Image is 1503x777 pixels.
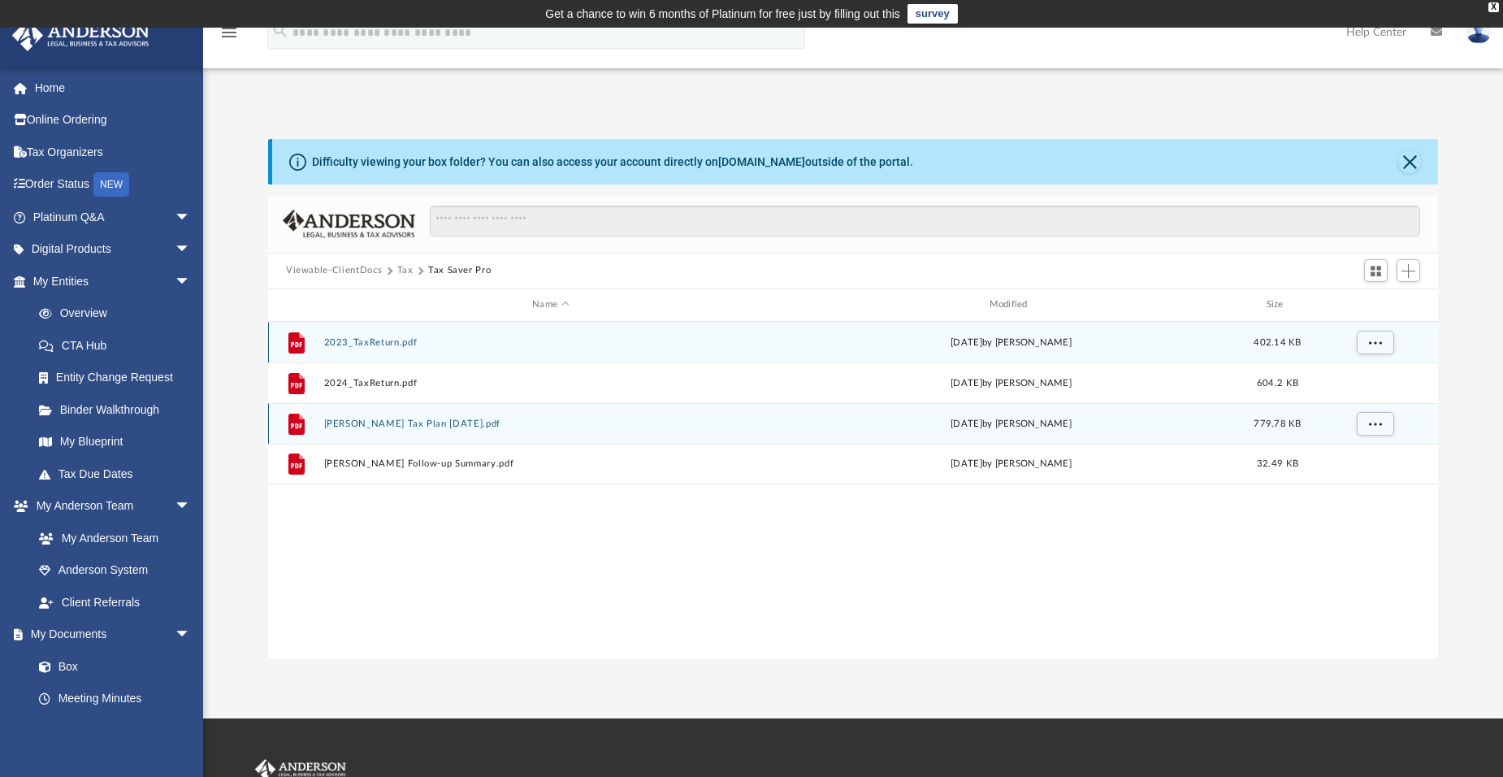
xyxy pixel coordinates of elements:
[397,263,414,278] button: Tax
[1257,378,1298,387] span: 604.2 KB
[23,458,215,490] a: Tax Due Dates
[430,206,1420,237] input: Search files and folders
[23,714,199,747] a: Forms Library
[11,72,215,104] a: Home
[271,22,289,40] i: search
[23,683,207,715] a: Meeting Minutes
[11,201,215,233] a: Platinum Q&Aarrow_drop_down
[11,265,215,297] a: My Entitiesarrow_drop_down
[428,263,491,278] button: Tax Saver Pro
[23,522,199,554] a: My Anderson Team
[1364,259,1388,282] button: Switch to Grid View
[1317,297,1431,312] div: id
[7,20,154,51] img: Anderson Advisors Platinum Portal
[23,586,207,619] a: Client Referrals
[1488,2,1499,12] div: close
[1357,411,1394,436] button: More options
[23,297,215,330] a: Overview
[93,172,129,197] div: NEW
[785,457,1238,471] div: [DATE] by [PERSON_NAME]
[785,416,1238,431] div: [DATE] by [PERSON_NAME]
[23,554,207,587] a: Anderson System
[268,322,1438,658] div: grid
[907,4,958,24] a: survey
[175,265,207,298] span: arrow_drop_down
[1257,459,1298,468] span: 32.49 KB
[11,136,215,168] a: Tax Organizers
[1397,259,1421,282] button: Add
[324,377,777,388] button: 2024_TaxReturn.pdf
[1254,337,1301,346] span: 402.14 KB
[175,490,207,523] span: arrow_drop_down
[324,418,777,428] button: [PERSON_NAME] Tax Plan [DATE].pdf
[11,104,215,137] a: Online Ordering
[175,233,207,267] span: arrow_drop_down
[23,426,207,458] a: My Blueprint
[312,154,913,171] div: Difficulty viewing your box folder? You can also access your account directly on outside of the p...
[175,619,207,652] span: arrow_drop_down
[323,297,777,312] div: Name
[219,31,239,42] a: menu
[219,23,239,42] i: menu
[23,362,215,394] a: Entity Change Request
[784,297,1238,312] div: Modified
[11,490,207,523] a: My Anderson Teamarrow_drop_down
[324,458,777,469] button: [PERSON_NAME] Follow-up Summary.pdf
[324,336,777,347] button: 2023_TaxReturn.pdf
[718,155,805,168] a: [DOMAIN_NAME]
[11,168,215,202] a: Order StatusNEW
[1398,150,1421,173] button: Close
[275,297,316,312] div: id
[1466,20,1491,44] img: User Pic
[1254,419,1301,428] span: 779.78 KB
[545,4,900,24] div: Get a chance to win 6 months of Platinum for free just by filling out this
[785,375,1238,390] div: [DATE] by [PERSON_NAME]
[1357,330,1394,354] button: More options
[23,329,215,362] a: CTA Hub
[175,201,207,234] span: arrow_drop_down
[785,335,1238,349] div: [DATE] by [PERSON_NAME]
[1245,297,1310,312] div: Size
[23,650,199,683] a: Box
[23,393,215,426] a: Binder Walkthrough
[11,233,215,266] a: Digital Productsarrow_drop_down
[286,263,382,278] button: Viewable-ClientDocs
[11,619,207,651] a: My Documentsarrow_drop_down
